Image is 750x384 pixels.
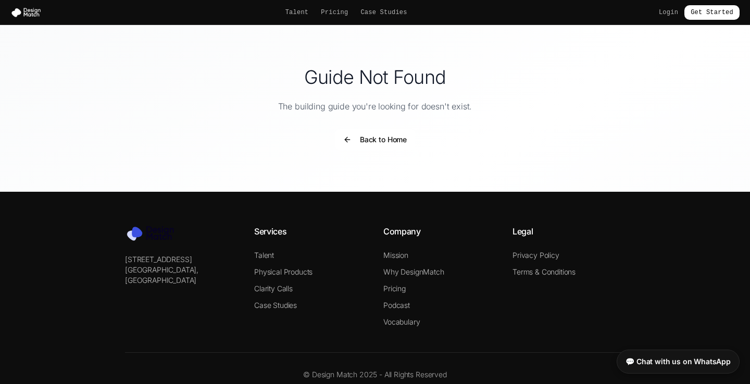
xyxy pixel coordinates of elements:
a: Podcast [383,301,410,309]
a: Clarity Calls [254,284,293,293]
h4: Company [383,225,496,238]
a: Case Studies [254,301,297,309]
p: The building guide you're looking for doesn't exist. [23,100,727,113]
a: 💬 Chat with us on WhatsApp [617,350,740,374]
a: Case Studies [360,8,407,17]
a: Back to Home [335,135,415,146]
a: Pricing [321,8,348,17]
a: Get Started [684,5,740,20]
a: Pricing [383,284,406,293]
a: Vocabulary [383,317,420,326]
p: [STREET_ADDRESS] [125,254,238,265]
p: © Design Match 2025 - All Rights Reserved [125,369,625,380]
button: Back to Home [335,129,415,150]
p: [GEOGRAPHIC_DATA], [GEOGRAPHIC_DATA] [125,265,238,286]
img: Design Match [10,7,46,18]
a: Physical Products [254,267,312,276]
a: Why DesignMatch [383,267,444,276]
a: Terms & Conditions [512,267,576,276]
a: Login [659,8,678,17]
a: Talent [285,8,309,17]
h4: Legal [512,225,625,238]
a: Mission [383,251,408,259]
h4: Services [254,225,367,238]
h1: Guide Not Found [23,67,727,88]
img: Design Match [125,225,182,242]
a: Talent [254,251,274,259]
a: Privacy Policy [512,251,559,259]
